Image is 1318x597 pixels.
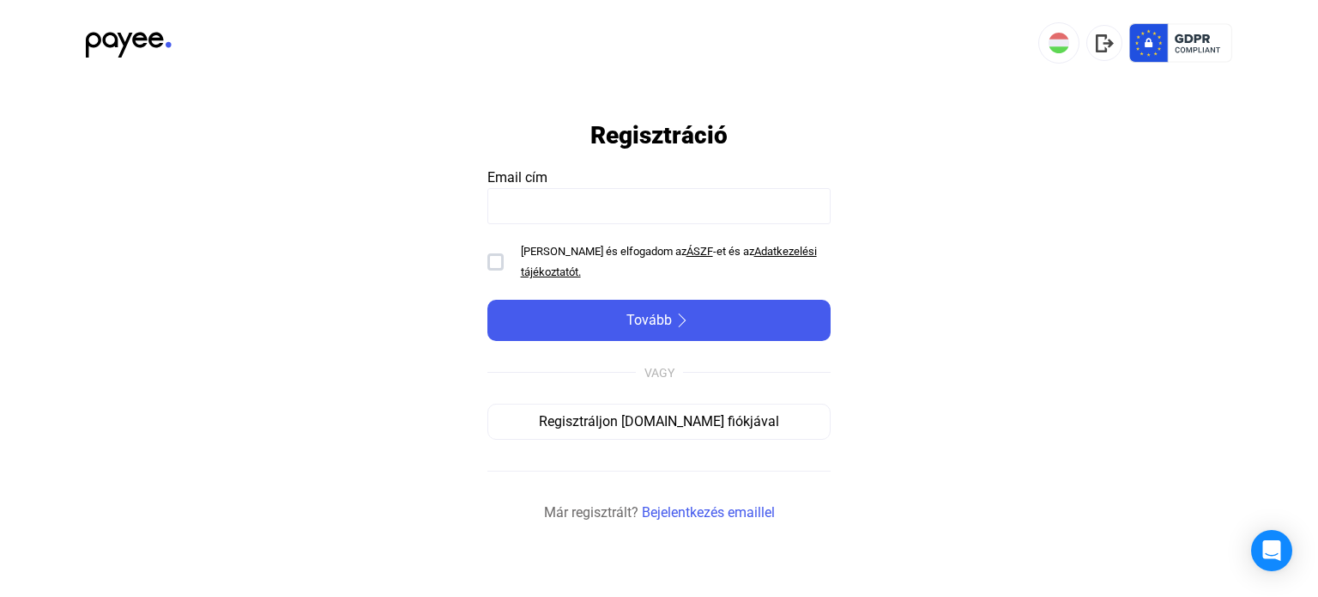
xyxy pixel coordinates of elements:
[644,362,674,383] div: VAGY
[521,245,686,258] span: [PERSON_NAME] és elfogadom az
[626,310,672,331] span: Tovább
[1096,34,1114,52] img: logout-grey
[86,22,172,58] img: black-payee-blue-dot.svg
[493,411,825,432] div: Regisztráljon [DOMAIN_NAME] fiókjával
[487,404,831,440] button: Regisztráljon [DOMAIN_NAME] fiókjával
[487,300,831,341] button: Továbbarrow-right-white
[642,503,775,523] a: Bejelentkezés emaillel
[487,169,547,186] span: Email cím
[686,245,713,258] a: ÁSZF
[590,120,728,150] h1: Regisztráció
[713,245,754,258] span: -et és az
[1038,22,1079,64] button: HU
[1129,22,1232,64] img: gdpr
[1086,25,1122,61] button: logout-grey
[1049,33,1069,53] img: HU
[1251,530,1292,571] div: Open Intercom Messenger
[544,503,638,523] span: Már regisztrált?
[672,314,692,327] img: arrow-right-white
